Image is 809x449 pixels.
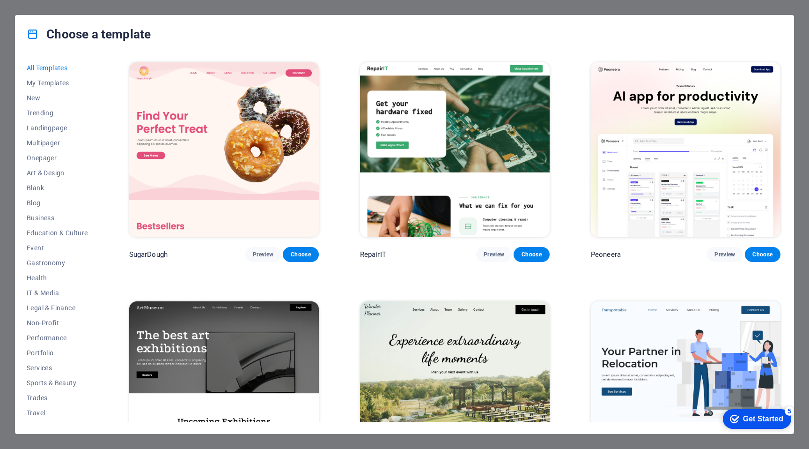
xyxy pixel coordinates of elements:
[27,315,88,330] button: Non-Profit
[752,251,773,258] span: Choose
[27,90,88,105] button: New
[27,390,88,405] button: Trades
[514,247,549,262] button: Choose
[27,27,151,42] h4: Choose a template
[27,274,88,282] span: Health
[27,229,88,237] span: Education & Culture
[27,214,88,222] span: Business
[27,394,88,402] span: Trades
[27,405,88,420] button: Travel
[707,247,743,262] button: Preview
[27,60,88,75] button: All Templates
[290,251,311,258] span: Choose
[27,255,88,270] button: Gastronomy
[27,105,88,120] button: Trending
[27,184,88,192] span: Blank
[283,247,318,262] button: Choose
[245,247,281,262] button: Preview
[27,349,88,357] span: Portfolio
[591,250,621,259] p: Peoneera
[27,379,88,387] span: Sports & Beauty
[27,345,88,360] button: Portfolio
[27,319,88,327] span: Non-Profit
[27,330,88,345] button: Performance
[27,169,88,177] span: Art & Design
[27,244,88,252] span: Event
[27,154,88,162] span: Onepager
[27,409,88,417] span: Travel
[27,180,88,195] button: Blank
[360,62,550,237] img: RepairIT
[27,304,88,312] span: Legal & Finance
[521,251,542,258] span: Choose
[27,270,88,285] button: Health
[27,300,88,315] button: Legal & Finance
[28,10,68,19] div: Get Started
[27,139,88,147] span: Multipager
[27,225,88,240] button: Education & Culture
[27,195,88,210] button: Blog
[591,62,780,237] img: Peoneera
[27,75,88,90] button: My Templates
[27,150,88,165] button: Onepager
[476,247,512,262] button: Preview
[27,199,88,207] span: Blog
[27,120,88,135] button: Landingpage
[27,79,88,87] span: My Templates
[69,2,79,11] div: 5
[745,247,780,262] button: Choose
[27,64,88,72] span: All Templates
[27,124,88,132] span: Landingpage
[27,109,88,117] span: Trending
[7,5,76,24] div: Get Started 5 items remaining, 0% complete
[27,375,88,390] button: Sports & Beauty
[129,62,319,237] img: SugarDough
[27,165,88,180] button: Art & Design
[129,250,168,259] p: SugarDough
[484,251,504,258] span: Preview
[27,285,88,300] button: IT & Media
[27,420,88,435] button: Wireframe
[27,289,88,297] span: IT & Media
[253,251,273,258] span: Preview
[27,135,88,150] button: Multipager
[360,250,386,259] p: RepairIT
[27,259,88,267] span: Gastronomy
[27,360,88,375] button: Services
[714,251,735,258] span: Preview
[27,364,88,372] span: Services
[27,94,88,102] span: New
[27,334,88,342] span: Performance
[27,240,88,255] button: Event
[27,210,88,225] button: Business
